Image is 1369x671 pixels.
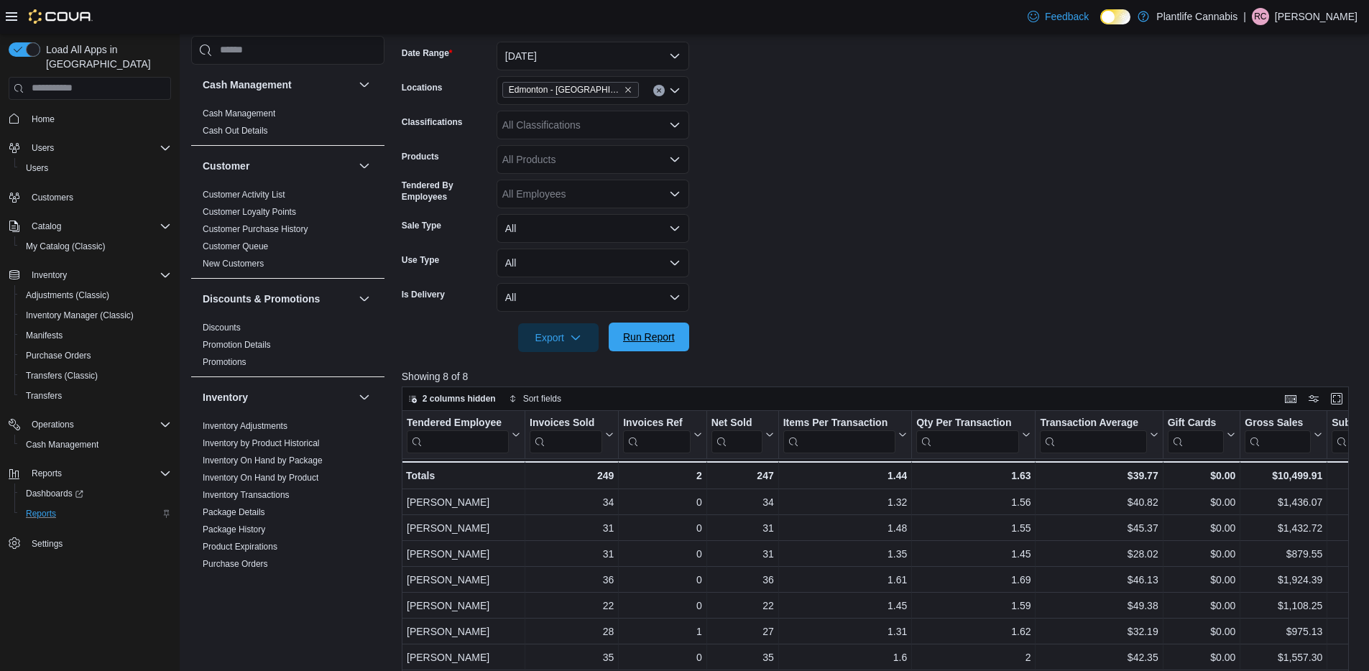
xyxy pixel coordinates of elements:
[916,571,1031,588] div: 1.69
[1167,571,1235,588] div: $0.00
[203,339,271,351] span: Promotion Details
[402,220,441,231] label: Sale Type
[1040,519,1158,537] div: $45.37
[203,489,290,501] span: Inventory Transactions
[203,559,268,569] a: Purchase Orders
[1156,8,1237,25] p: Plantlife Cannabis
[3,463,177,483] button: Reports
[203,322,241,333] span: Discounts
[530,416,614,453] button: Invoices Sold
[623,416,690,430] div: Invoices Ref
[3,216,177,236] button: Catalog
[32,142,54,154] span: Users
[14,325,177,346] button: Manifests
[407,571,520,588] div: [PERSON_NAME]
[26,390,62,402] span: Transfers
[1167,623,1235,640] div: $0.00
[203,542,277,552] a: Product Expirations
[203,340,271,350] a: Promotion Details
[32,269,67,281] span: Inventory
[203,541,277,552] span: Product Expirations
[407,416,509,430] div: Tendered Employee
[26,488,83,499] span: Dashboards
[783,416,907,453] button: Items Per Transaction
[20,505,171,522] span: Reports
[783,649,908,666] div: 1.6
[26,310,134,321] span: Inventory Manager (Classic)
[402,47,453,59] label: Date Range
[3,415,177,435] button: Operations
[1040,416,1146,453] div: Transaction Average
[20,287,115,304] a: Adjustments (Classic)
[1167,519,1235,537] div: $0.00
[1245,571,1322,588] div: $1,924.39
[623,545,701,563] div: 0
[1245,416,1322,453] button: Gross Sales
[1040,649,1158,666] div: $42.35
[916,494,1031,511] div: 1.56
[3,138,177,158] button: Users
[203,241,268,251] a: Customer Queue
[20,387,171,404] span: Transfers
[32,114,55,125] span: Home
[916,416,1019,430] div: Qty Per Transaction
[916,597,1031,614] div: 1.59
[1167,597,1235,614] div: $0.00
[711,571,774,588] div: 36
[623,649,701,666] div: 0
[623,494,701,511] div: 0
[783,467,907,484] div: 1.44
[26,139,171,157] span: Users
[530,416,602,453] div: Invoices Sold
[26,350,91,361] span: Purchase Orders
[26,439,98,450] span: Cash Management
[1167,545,1235,563] div: $0.00
[407,597,520,614] div: [PERSON_NAME]
[203,524,265,535] a: Package History
[530,545,614,563] div: 31
[203,438,320,449] span: Inventory by Product Historical
[402,390,502,407] button: 2 columns hidden
[530,623,614,640] div: 28
[26,508,56,519] span: Reports
[1167,416,1224,430] div: Gift Cards
[203,455,323,466] span: Inventory On Hand by Package
[203,223,308,235] span: Customer Purchase History
[14,483,177,504] a: Dashboards
[653,85,665,96] button: Clear input
[407,416,520,453] button: Tendered Employee
[20,436,104,453] a: Cash Management
[624,85,632,94] button: Remove Edmonton - Windermere South from selection in this group
[203,323,241,333] a: Discounts
[203,108,275,119] span: Cash Management
[1167,416,1224,453] div: Gift Card Sales
[916,519,1031,537] div: 1.55
[669,119,681,131] button: Open list of options
[1100,9,1130,24] input: Dark Mode
[1245,597,1322,614] div: $1,108.25
[26,241,106,252] span: My Catalog (Classic)
[623,416,701,453] button: Invoices Ref
[1243,8,1246,25] p: |
[1245,416,1311,453] div: Gross Sales
[1040,416,1146,430] div: Transaction Average
[711,494,774,511] div: 34
[1045,9,1089,24] span: Feedback
[1167,494,1235,511] div: $0.00
[711,545,774,563] div: 31
[623,571,701,588] div: 0
[203,390,353,404] button: Inventory
[1245,467,1322,484] div: $10,499.91
[916,623,1031,640] div: 1.62
[3,187,177,208] button: Customers
[26,218,67,235] button: Catalog
[1245,416,1311,430] div: Gross Sales
[1040,494,1158,511] div: $40.82
[9,103,171,591] nav: Complex example
[503,390,567,407] button: Sort fields
[26,110,171,128] span: Home
[26,465,68,482] button: Reports
[527,323,590,352] span: Export
[356,389,373,406] button: Inventory
[32,419,74,430] span: Operations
